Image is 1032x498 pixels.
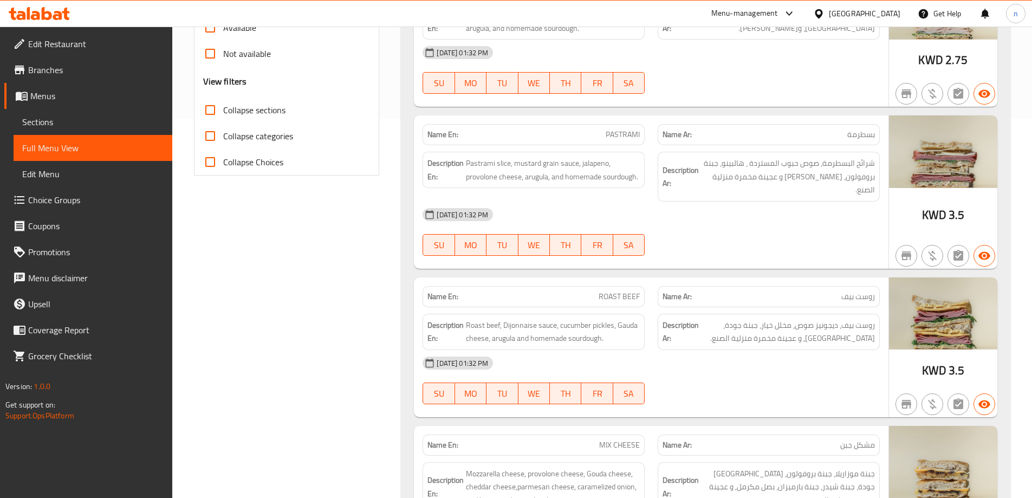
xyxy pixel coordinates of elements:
[427,319,464,345] strong: Description En:
[518,72,550,94] button: WE
[711,7,778,20] div: Menu-management
[427,439,458,451] strong: Name En:
[423,234,455,256] button: SU
[455,383,486,404] button: MO
[945,49,968,70] span: 2.75
[4,31,172,57] a: Edit Restaurant
[486,383,518,404] button: TU
[847,129,875,140] span: بسطرمة
[28,350,164,363] span: Grocery Checklist
[14,161,172,187] a: Edit Menu
[459,75,482,91] span: MO
[427,237,450,253] span: SU
[1014,8,1018,20] span: n
[22,115,164,128] span: Sections
[895,245,917,267] button: Not branch specific item
[581,383,613,404] button: FR
[28,245,164,258] span: Promotions
[459,386,482,402] span: MO
[947,393,969,415] button: Not has choices
[34,379,50,393] span: 1.0.0
[701,319,875,345] span: روست بيف، ديجونيز صوص، مخلل خيار، جبنة جودة، جرجير, و عجينة مخمرة منزلية الصنع.
[28,271,164,284] span: Menu disclaimer
[523,237,546,253] span: WE
[613,383,645,404] button: SA
[28,219,164,232] span: Coupons
[491,75,514,91] span: TU
[922,204,946,225] span: KWD
[663,8,699,35] strong: Description Ar:
[486,72,518,94] button: TU
[4,57,172,83] a: Branches
[550,234,581,256] button: TH
[223,130,293,143] span: Collapse categories
[427,157,464,183] strong: Description En:
[4,239,172,265] a: Promotions
[918,49,943,70] span: KWD
[921,245,943,267] button: Purchased item
[613,234,645,256] button: SA
[618,386,640,402] span: SA
[554,237,577,253] span: TH
[432,48,492,58] span: [DATE] 01:32 PM
[523,386,546,402] span: WE
[840,439,875,451] span: مشكل جبن
[606,129,640,140] span: PASTRAMI
[922,360,946,381] span: KWD
[599,291,640,302] span: ROAST BEEF
[223,104,285,117] span: Collapse sections
[423,72,455,94] button: SU
[5,379,32,393] span: Version:
[203,75,247,88] h3: View filters
[4,83,172,109] a: Menus
[947,83,969,105] button: Not has choices
[518,234,550,256] button: WE
[889,426,997,498] img: Mix_cheese_sandwich638952644389624155.jpg
[599,439,640,451] span: MIX CHEESE
[4,187,172,213] a: Choice Groups
[28,63,164,76] span: Branches
[663,164,699,190] strong: Description Ar:
[4,265,172,291] a: Menu disclaimer
[28,297,164,311] span: Upsell
[427,8,464,35] strong: Description En:
[841,291,875,302] span: روست بيف
[28,193,164,206] span: Choice Groups
[5,398,55,412] span: Get support on:
[586,386,608,402] span: FR
[4,213,172,239] a: Coupons
[586,75,608,91] span: FR
[427,75,450,91] span: SU
[523,75,546,91] span: WE
[895,393,917,415] button: Not branch specific item
[618,237,640,253] span: SA
[829,8,900,20] div: [GEOGRAPHIC_DATA]
[491,237,514,253] span: TU
[28,324,164,337] span: Coverage Report
[4,291,172,317] a: Upsell
[889,277,997,350] img: Roast_beef_sandwich638952644397898872.jpg
[663,291,692,302] strong: Name Ar:
[423,383,455,404] button: SU
[223,21,256,34] span: Available
[22,141,164,154] span: Full Menu View
[973,245,995,267] button: Available
[432,210,492,220] span: [DATE] 01:32 PM
[889,115,997,187] img: Pastrami_sandwich638952644396085202.jpg
[466,319,640,345] span: Roast beef, Dijonnaise sauce, cucumber pickles, Gauda cheese, arugula and homemade sourdough.
[554,75,577,91] span: TH
[491,386,514,402] span: TU
[14,109,172,135] a: Sections
[459,237,482,253] span: MO
[663,129,692,140] strong: Name Ar:
[30,89,164,102] span: Menus
[4,343,172,369] a: Grocery Checklist
[223,47,271,60] span: Not available
[973,83,995,105] button: Available
[466,157,640,183] span: Pastrami slice, mustard grain sauce, jalapeno, provolone cheese, arugula, and homemade sourdough.
[895,83,917,105] button: Not branch specific item
[613,72,645,94] button: SA
[581,234,613,256] button: FR
[550,383,581,404] button: TH
[518,383,550,404] button: WE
